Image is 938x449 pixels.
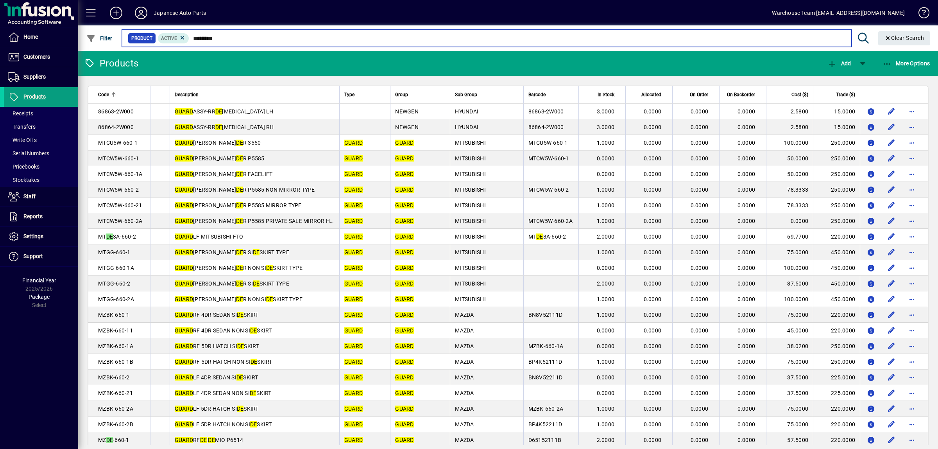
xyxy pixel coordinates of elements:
button: Add [825,56,853,70]
em: DE [236,171,243,177]
td: 87.5000 [766,276,813,291]
em: GUARD [395,280,414,287]
em: GUARD [395,171,414,177]
td: 69.7700 [766,229,813,244]
span: Settings [23,233,43,239]
span: Receipts [8,110,33,117]
td: 100.0000 [766,135,813,151]
button: Edit [885,183,898,196]
span: MITSUBISHI [455,140,486,146]
span: ASSY-RR [MEDICAL_DATA] RH [175,124,274,130]
span: Active [161,36,177,41]
span: [PERSON_NAME] R P5585 PRIVATE SALE MIRROR HOLES FILLED [175,218,363,224]
button: Edit [885,215,898,227]
a: Write Offs [4,133,78,147]
a: Settings [4,227,78,246]
span: MITSUBISHI [455,155,486,162]
span: MITSUBISHI [455,171,486,177]
span: 0.0000 [738,171,755,177]
span: Home [23,34,38,40]
span: 1.0000 [597,218,615,224]
button: Edit [885,230,898,243]
em: DE [236,140,243,146]
span: ASSY-RR [MEDICAL_DATA] LH [175,108,274,115]
em: GUARD [344,265,363,271]
span: 0.0000 [691,280,709,287]
button: More options [906,152,918,165]
span: 0.0000 [691,140,709,146]
td: 75.0000 [766,244,813,260]
a: Transfers [4,120,78,133]
td: 450.0000 [813,244,860,260]
span: MTCW5W-660-2 [528,187,569,193]
span: 0.0000 [738,296,755,302]
span: 0.0000 [738,140,755,146]
span: MZBK-660-1 [98,312,130,318]
span: 0.0000 [691,249,709,255]
button: More options [906,309,918,321]
span: MTCW5W-660-2A [98,218,142,224]
td: 15.0000 [813,119,860,135]
span: MITSUBISHI [455,265,486,271]
em: DE [236,265,243,271]
span: 0.0000 [691,296,709,302]
span: MTCW5W-660-1 [98,155,139,162]
span: LF MITSUBISHI FTO [175,233,243,240]
span: Customers [23,54,50,60]
a: Suppliers [4,67,78,87]
span: MT 3A-660-2 [98,233,136,240]
em: GUARD [175,140,193,146]
mat-chip: Activation Status: Active [158,33,189,43]
div: Type [344,90,386,99]
span: 1.0000 [597,187,615,193]
em: DE [106,233,113,240]
span: Add [827,60,851,66]
span: HYUNDAI [455,124,478,130]
button: Edit [885,340,898,352]
span: MAZDA [455,312,474,318]
em: DE [236,218,243,224]
button: Edit [885,277,898,290]
span: 0.0000 [644,171,662,177]
span: NEWGEN [395,124,419,130]
span: 0.0000 [644,108,662,115]
span: 0.0000 [738,249,755,255]
em: GUARD [395,296,414,302]
span: 86864-2W000 [528,124,564,130]
span: Staff [23,193,36,199]
em: GUARD [175,155,193,162]
em: GUARD [175,265,193,271]
td: 2.5800 [766,104,813,119]
span: MTCW5W-660-1 [528,155,569,162]
button: More options [906,246,918,259]
span: 0.0000 [644,140,662,146]
span: More Options [883,60,930,66]
button: More options [906,168,918,180]
em: DE [253,249,260,255]
button: Edit [885,105,898,118]
span: Barcode [528,90,546,99]
span: 0.0000 [738,187,755,193]
span: Group [395,90,408,99]
span: Financial Year [22,277,56,284]
button: Edit [885,418,898,431]
span: Write Offs [8,137,37,143]
button: More options [906,215,918,227]
em: GUARD [344,233,363,240]
em: GUARD [395,312,414,318]
td: 450.0000 [813,291,860,307]
em: GUARD [344,155,363,162]
div: Allocated [630,90,668,99]
div: On Backorder [724,90,762,99]
em: GUARD [344,296,363,302]
div: Code [98,90,145,99]
button: Edit [885,402,898,415]
span: Allocated [641,90,661,99]
span: Stocktakes [8,177,39,183]
em: GUARD [395,187,414,193]
button: More options [906,371,918,384]
span: MITSUBISHI [455,296,486,302]
button: More options [906,293,918,305]
span: HYUNDAI [455,108,478,115]
span: Code [98,90,109,99]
